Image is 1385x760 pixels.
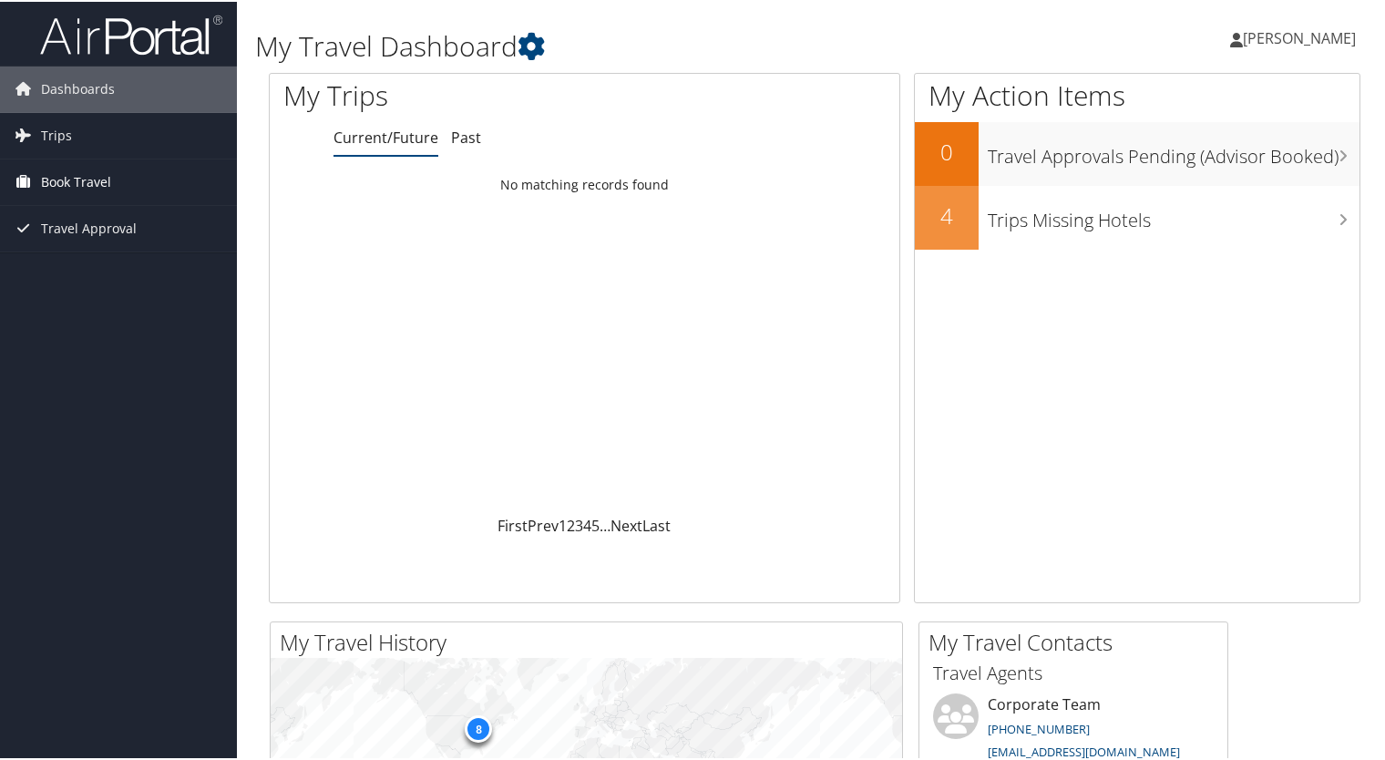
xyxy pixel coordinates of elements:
h1: My Trips [283,75,623,113]
td: No matching records found [270,167,899,200]
span: [PERSON_NAME] [1243,26,1356,46]
span: Book Travel [41,158,111,203]
span: Trips [41,111,72,157]
h1: My Travel Dashboard [255,26,1001,64]
a: Next [610,514,642,534]
h2: My Travel Contacts [928,625,1227,656]
a: First [498,514,528,534]
a: 5 [591,514,600,534]
h2: 0 [915,135,979,166]
a: Prev [528,514,559,534]
a: [PERSON_NAME] [1230,9,1374,64]
img: airportal-logo.png [40,12,222,55]
span: Dashboards [41,65,115,110]
a: [PHONE_NUMBER] [988,719,1090,735]
h3: Trips Missing Hotels [988,197,1359,231]
h2: 4 [915,199,979,230]
a: Past [451,126,481,146]
a: 1 [559,514,567,534]
h3: Travel Agents [933,659,1214,684]
h1: My Action Items [915,75,1359,113]
a: 2 [567,514,575,534]
h2: My Travel History [280,625,902,656]
span: … [600,514,610,534]
a: 0Travel Approvals Pending (Advisor Booked) [915,120,1359,184]
span: Travel Approval [41,204,137,250]
a: Last [642,514,671,534]
a: 3 [575,514,583,534]
h3: Travel Approvals Pending (Advisor Booked) [988,133,1359,168]
div: 8 [465,713,492,740]
a: [EMAIL_ADDRESS][DOMAIN_NAME] [988,742,1180,758]
a: 4 [583,514,591,534]
a: Current/Future [333,126,438,146]
a: 4Trips Missing Hotels [915,184,1359,248]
